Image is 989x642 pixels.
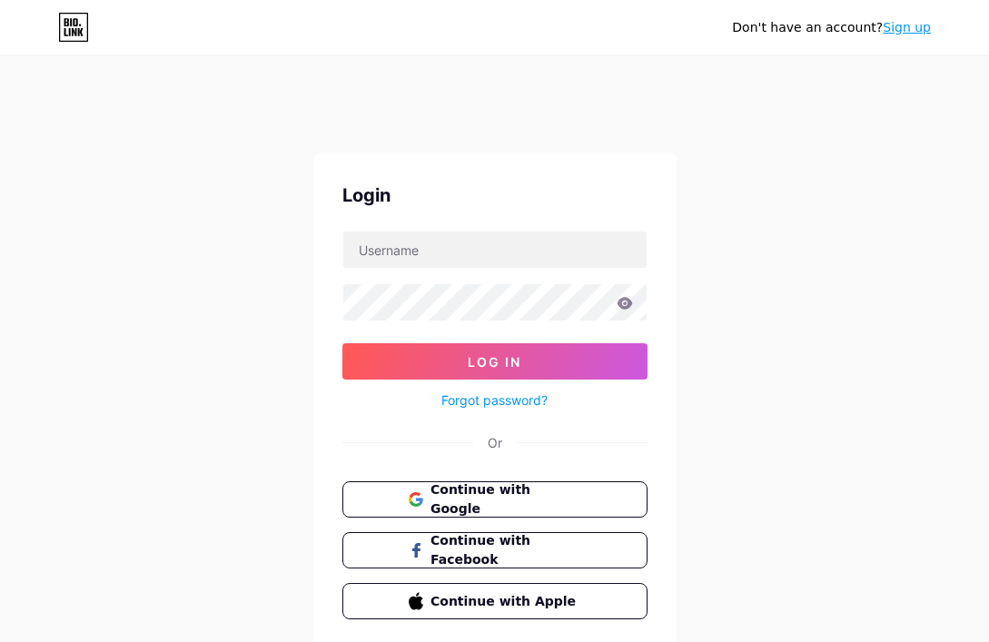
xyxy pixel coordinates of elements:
[488,433,502,452] div: Or
[343,232,647,268] input: Username
[430,592,580,611] span: Continue with Apple
[441,390,548,410] a: Forgot password?
[430,531,580,569] span: Continue with Facebook
[732,18,931,37] div: Don't have an account?
[342,481,648,518] button: Continue with Google
[468,354,521,370] span: Log In
[430,480,580,519] span: Continue with Google
[342,343,648,380] button: Log In
[883,20,931,35] a: Sign up
[342,583,648,619] button: Continue with Apple
[342,182,648,209] div: Login
[342,532,648,568] button: Continue with Facebook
